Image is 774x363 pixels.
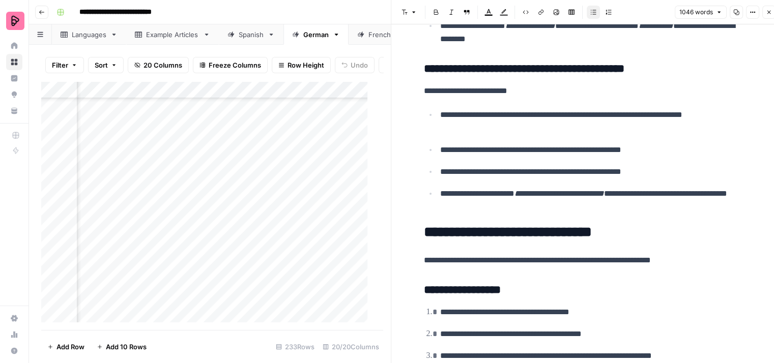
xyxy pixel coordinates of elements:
[128,57,189,73] button: 20 Columns
[6,70,22,86] a: Insights
[6,86,22,103] a: Opportunities
[88,57,124,73] button: Sort
[288,60,324,70] span: Row Height
[6,38,22,54] a: Home
[272,339,319,355] div: 233 Rows
[6,54,22,70] a: Browse
[56,342,84,352] span: Add Row
[351,60,368,70] span: Undo
[91,339,153,355] button: Add 10 Rows
[349,24,411,45] a: French
[52,60,68,70] span: Filter
[146,29,199,40] div: Example Articles
[45,57,84,73] button: Filter
[239,29,264,40] div: Spanish
[6,12,24,30] img: Preply Logo
[106,342,147,352] span: Add 10 Rows
[272,57,331,73] button: Row Height
[283,24,349,45] a: German
[95,60,108,70] span: Sort
[126,24,219,45] a: Example Articles
[219,24,283,45] a: Spanish
[6,103,22,119] a: Your Data
[675,6,727,19] button: 1046 words
[144,60,182,70] span: 20 Columns
[319,339,383,355] div: 20/20 Columns
[52,24,126,45] a: Languages
[368,29,391,40] div: French
[72,29,106,40] div: Languages
[6,8,22,34] button: Workspace: Preply
[335,57,375,73] button: Undo
[41,339,91,355] button: Add Row
[679,8,713,17] span: 1046 words
[193,57,268,73] button: Freeze Columns
[6,310,22,326] a: Settings
[6,326,22,343] a: Usage
[209,60,261,70] span: Freeze Columns
[6,343,22,359] button: Help + Support
[303,29,329,40] div: German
